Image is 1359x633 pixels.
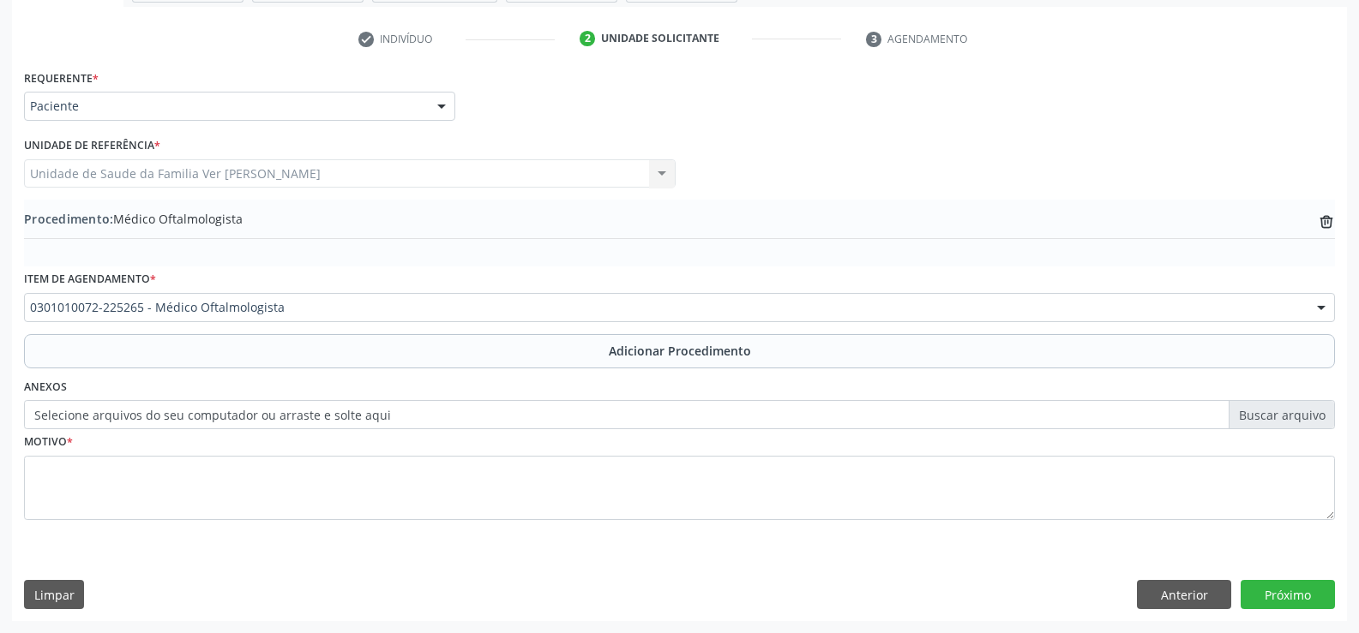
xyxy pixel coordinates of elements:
label: Requerente [24,65,99,92]
button: Anterior [1137,580,1231,609]
span: Médico Oftalmologista [24,210,243,228]
span: Paciente [30,98,420,115]
span: 0301010072-225265 - Médico Oftalmologista [30,299,1300,316]
span: Adicionar Procedimento [609,342,751,360]
label: Item de agendamento [24,266,156,293]
button: Próximo [1241,580,1335,609]
div: Unidade solicitante [601,31,719,46]
span: Procedimento: [24,211,113,227]
button: Adicionar Procedimento [24,334,1335,368]
label: Unidade de referência [24,133,160,159]
div: 2 [580,31,595,46]
label: Anexos [24,374,67,401]
button: Limpar [24,580,84,609]
label: Motivo [24,429,73,456]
